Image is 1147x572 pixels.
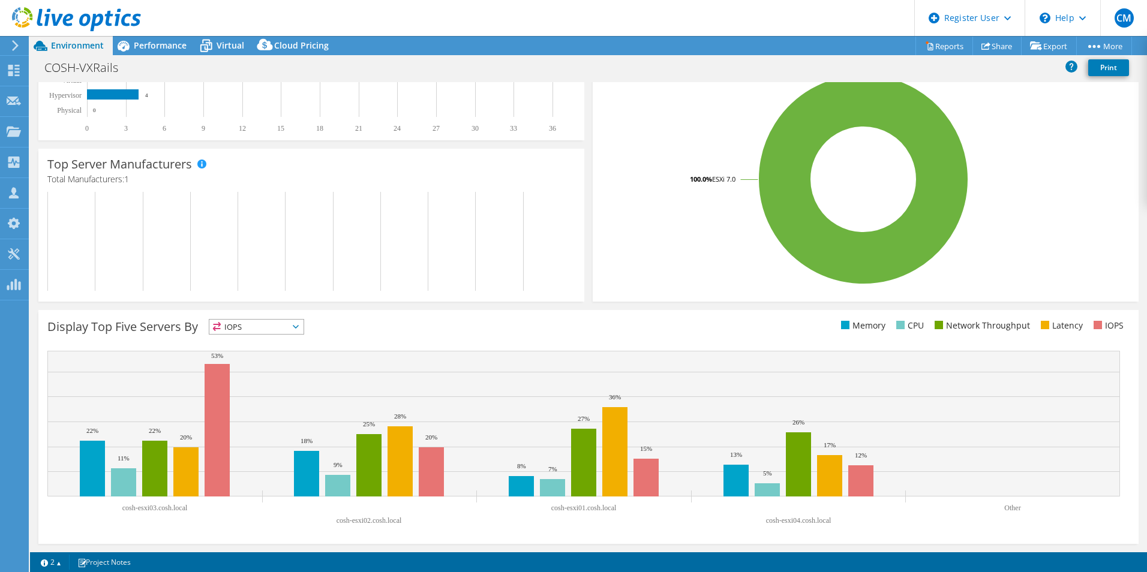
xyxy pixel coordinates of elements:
text: cosh-esxi01.cosh.local [551,504,617,512]
text: cosh-esxi04.cosh.local [766,516,831,525]
text: 13% [730,451,742,458]
text: 27% [578,415,590,422]
a: Project Notes [69,555,139,570]
a: Export [1021,37,1077,55]
text: 6 [163,124,166,133]
text: 26% [792,419,804,426]
text: 4 [145,92,148,98]
text: 18% [301,437,313,444]
text: 22% [86,427,98,434]
text: 27 [433,124,440,133]
text: 9% [334,461,343,468]
text: 0 [93,107,96,113]
text: 22% [149,427,161,434]
li: Network Throughput [932,319,1030,332]
li: IOPS [1091,319,1124,332]
text: 15% [640,445,652,452]
text: 53% [211,352,223,359]
text: 17% [824,441,836,448]
li: CPU [893,319,924,332]
span: 1 [124,173,129,185]
li: Latency [1038,319,1083,332]
text: 25% [363,420,375,428]
text: 15 [277,124,284,133]
text: Physical [57,106,82,115]
span: Performance [134,40,187,51]
span: Environment [51,40,104,51]
text: 3 [124,124,128,133]
text: 33 [510,124,517,133]
a: Share [972,37,1022,55]
text: 11% [118,454,130,462]
text: 12 [239,124,246,133]
text: 36% [609,393,621,401]
a: Reports [915,37,973,55]
text: 0 [85,124,89,133]
text: cosh-esxi03.cosh.local [122,504,188,512]
text: 5% [763,469,772,477]
span: CM [1115,8,1134,28]
text: 20% [425,433,437,441]
text: 8% [517,462,526,469]
text: 36 [549,124,556,133]
text: 20% [180,433,192,441]
text: 21 [355,124,362,133]
text: 7% [548,465,557,472]
text: 18 [316,124,323,133]
h1: COSH-VXRails [39,61,137,74]
span: IOPS [209,320,304,334]
text: Other [1004,504,1020,512]
span: Virtual [217,40,244,51]
h4: Total Manufacturers: [47,173,575,186]
text: cosh-esxi02.cosh.local [337,516,402,525]
text: 24 [394,124,401,133]
text: 9 [202,124,205,133]
a: 2 [32,555,70,570]
a: More [1076,37,1132,55]
text: 28% [394,413,406,420]
tspan: 100.0% [690,174,712,183]
svg: \n [1040,13,1050,23]
text: 30 [472,124,479,133]
tspan: ESXi 7.0 [712,174,735,183]
a: Print [1088,59,1129,76]
h3: Top Server Manufacturers [47,158,192,171]
text: Hypervisor [49,91,82,100]
span: Cloud Pricing [274,40,329,51]
li: Memory [838,319,885,332]
text: 12% [855,451,867,459]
